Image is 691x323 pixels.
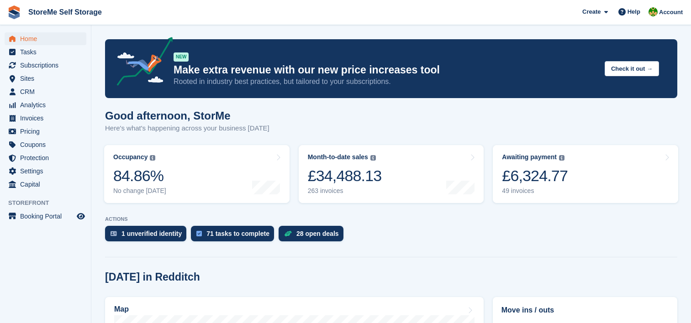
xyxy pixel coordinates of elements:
[113,167,166,185] div: 84.86%
[559,155,564,161] img: icon-info-grey-7440780725fd019a000dd9b08b2336e03edf1995a4989e88bcd33f0948082b44.svg
[659,8,683,17] span: Account
[649,7,658,16] img: StorMe
[105,123,269,134] p: Here's what's happening across your business [DATE]
[5,210,86,223] a: menu
[20,210,75,223] span: Booking Portal
[582,7,601,16] span: Create
[25,5,105,20] a: StoreMe Self Storage
[111,231,117,236] img: verify_identity-adf6edd0f0f0b5bbfe63781bf79b02c33cf7c696d77639b501bdc392416b5a36.svg
[5,46,86,58] a: menu
[206,230,269,237] div: 71 tasks to complete
[5,125,86,138] a: menu
[20,151,75,164] span: Protection
[5,112,86,125] a: menu
[20,138,75,151] span: Coupons
[8,198,91,208] span: Storefront
[20,85,75,98] span: CRM
[279,226,348,246] a: 28 open deals
[20,46,75,58] span: Tasks
[284,230,292,237] img: deal-1b604bf984904fb50ccaf53a9ad4b4a5d6e5aea283cecdc64d6e3604feb123c2.svg
[299,145,484,203] a: Month-to-date sales £34,488.13 263 invoices
[113,187,166,195] div: No change [DATE]
[5,32,86,45] a: menu
[296,230,339,237] div: 28 open deals
[502,167,568,185] div: £6,324.77
[174,77,597,87] p: Rooted in industry best practices, but tailored to your subscriptions.
[501,305,669,316] h2: Move ins / outs
[5,151,86,164] a: menu
[105,109,269,122] h1: Good afternoon, StorMe
[20,32,75,45] span: Home
[75,211,86,222] a: Preview store
[20,178,75,191] span: Capital
[20,72,75,85] span: Sites
[191,226,279,246] a: 71 tasks to complete
[105,216,677,222] p: ACTIONS
[105,226,191,246] a: 1 unverified identity
[308,167,382,185] div: £34,488.13
[174,63,597,77] p: Make extra revenue with our new price increases tool
[113,153,148,161] div: Occupancy
[5,165,86,177] a: menu
[150,155,155,161] img: icon-info-grey-7440780725fd019a000dd9b08b2336e03edf1995a4989e88bcd33f0948082b44.svg
[109,37,173,89] img: price-adjustments-announcement-icon-8257ccfd72463d97f412b2fc003d46551f7dbcb40ab6d574587a9cd5c0d94...
[104,145,290,203] a: Occupancy 84.86% No change [DATE]
[502,187,568,195] div: 49 invoices
[20,125,75,138] span: Pricing
[20,112,75,125] span: Invoices
[370,155,376,161] img: icon-info-grey-7440780725fd019a000dd9b08b2336e03edf1995a4989e88bcd33f0948082b44.svg
[605,61,659,76] button: Check it out →
[308,153,368,161] div: Month-to-date sales
[493,145,678,203] a: Awaiting payment £6,324.77 49 invoices
[20,99,75,111] span: Analytics
[502,153,557,161] div: Awaiting payment
[5,99,86,111] a: menu
[174,52,189,62] div: NEW
[20,59,75,72] span: Subscriptions
[7,5,21,19] img: stora-icon-8386f47178a22dfd0bd8f6a31ec36ba5ce8667c1dd55bd0f319d3a0aa187defe.svg
[5,72,86,85] a: menu
[628,7,640,16] span: Help
[308,187,382,195] div: 263 invoices
[5,59,86,72] a: menu
[20,165,75,177] span: Settings
[5,85,86,98] a: menu
[114,305,129,313] h2: Map
[121,230,182,237] div: 1 unverified identity
[5,178,86,191] a: menu
[105,271,200,283] h2: [DATE] in Redditch
[196,231,202,236] img: task-75834270c22a3079a89374b754ae025e5fb1db73e45f91037f5363f120a921f8.svg
[5,138,86,151] a: menu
